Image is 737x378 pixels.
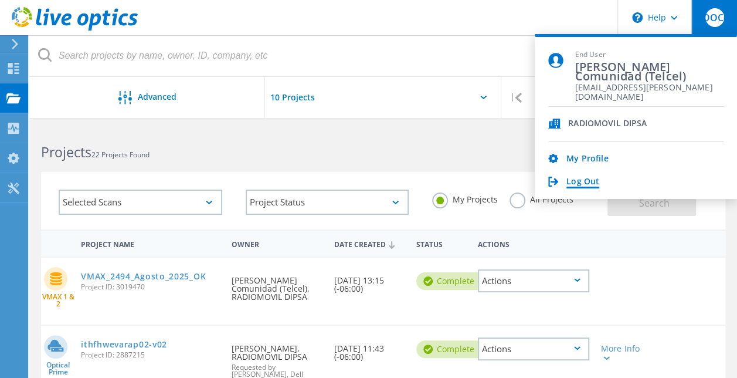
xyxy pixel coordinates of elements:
div: Complete [416,272,486,290]
span: 22 Projects Found [91,150,150,160]
span: VMAX 1 & 2 [41,293,75,308]
span: Project ID: 3019470 [81,283,220,291]
a: Live Optics Dashboard [12,25,138,33]
b: Projects [41,143,91,161]
span: End User [575,50,724,60]
span: Search [638,197,669,210]
span: [EMAIL_ADDRESS][PERSON_NAME][DOMAIN_NAME] [575,83,724,94]
div: Complete [416,340,486,358]
div: [PERSON_NAME] Comunidad (Telcel), RADIOMOVIL DIPSA [226,258,328,313]
div: Date Created [328,232,410,255]
div: | [501,77,531,119]
svg: \n [632,12,643,23]
span: Advanced [138,93,176,101]
span: Project ID: 2887215 [81,352,220,359]
a: Log Out [566,177,599,188]
label: My Projects [432,193,498,204]
a: My Profile [566,154,608,165]
a: VMAX_2494_Agosto_2025_OK [81,272,206,281]
span: RADIOMOVIL DIPSA [568,119,647,130]
span: Requested by [PERSON_NAME], Dell [232,364,322,378]
div: [DATE] 11:43 (-06:00) [328,326,410,373]
div: Actions [478,269,589,292]
span: [PERSON_NAME] Comunidad (Telcel) [575,63,724,79]
div: Selected Scans [59,190,222,215]
div: Actions [478,338,589,360]
span: OOC( [702,13,727,22]
a: ithfhwevarap02-v02 [81,340,167,349]
div: Actions [472,232,595,254]
button: Search [607,190,696,216]
div: [DATE] 13:15 (-06:00) [328,258,410,305]
div: Owner [226,232,328,254]
span: Optical Prime [41,362,75,376]
div: Status [410,232,472,254]
div: Project Status [246,190,409,215]
div: More Info [601,345,644,361]
label: All Projects [510,193,573,204]
div: Project Name [75,232,226,254]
